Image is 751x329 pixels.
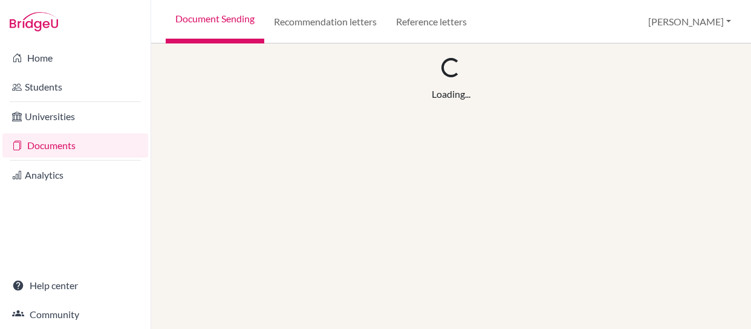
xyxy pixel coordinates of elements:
[643,10,736,33] button: [PERSON_NAME]
[2,273,148,298] a: Help center
[2,75,148,99] a: Students
[432,87,470,101] div: Loading...
[2,104,148,129] a: Universities
[2,163,148,187] a: Analytics
[2,133,148,158] a: Documents
[2,46,148,70] a: Home
[10,12,58,31] img: Bridge-U
[2,302,148,327] a: Community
